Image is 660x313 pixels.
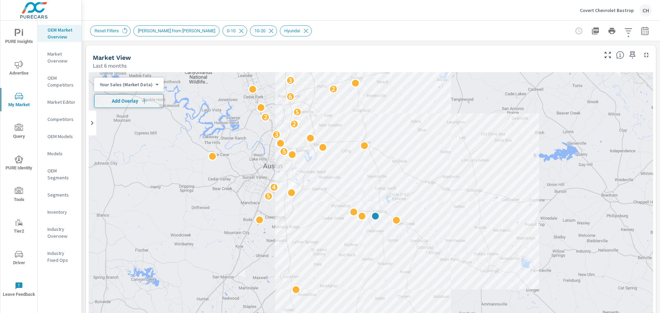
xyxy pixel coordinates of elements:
p: 5 [295,108,299,116]
button: Apply Filters [621,24,635,38]
h5: Market View [93,54,131,61]
p: Competitors [47,116,76,123]
span: Tools [2,187,35,204]
div: Market Overview [38,49,81,66]
p: Models [47,150,76,157]
div: OEM Segments [38,166,81,183]
p: 5 [266,192,270,200]
div: Market Editor [38,97,81,107]
span: Query [2,124,35,141]
p: Market Editor [47,99,76,105]
span: Advertise [2,60,35,77]
div: Industry Fixed Ops [38,248,81,265]
button: Add Overlay [94,94,164,108]
p: Segments [47,191,76,198]
p: Last 6 months [93,62,127,70]
div: Industry Overview [38,224,81,241]
p: 4 [272,183,276,191]
span: Add Overlay [97,98,161,104]
p: Covert Chevrolet Bastrop [580,7,634,13]
div: Competitors [38,114,81,124]
span: Driver [2,250,35,267]
button: Make Fullscreen [602,49,613,60]
span: PURE Insights [2,29,35,46]
div: 10-20 [250,25,277,36]
div: Reset Filters [90,25,131,36]
div: Models [38,148,81,159]
span: PURE Identity [2,155,35,172]
div: 0-10 [222,25,247,36]
p: 2 [292,120,296,128]
p: 2 [331,85,335,93]
span: Hyundai [280,28,304,33]
div: CH [639,4,652,16]
p: Inventory [47,209,76,215]
p: Market Overview [47,51,76,64]
button: Minimize Widget [641,49,652,60]
div: Hyundai [280,25,312,36]
div: OEM Models [38,131,81,142]
span: Find the biggest opportunities in your market for your inventory. Understand by postal code where... [616,51,624,59]
div: Segments [38,190,81,200]
p: OEM Competitors [47,75,76,88]
p: OEM Market Overview [47,26,76,40]
p: Industry Fixed Ops [47,250,76,264]
span: Save this to your personalized report [627,49,638,60]
span: Tier2 [2,219,35,235]
button: "Export Report to PDF" [588,24,602,38]
span: 0-10 [223,28,240,33]
div: OEM Market Overview [38,25,81,42]
p: 3 [288,76,292,85]
p: OEM Models [47,133,76,140]
span: My Market [2,92,35,109]
p: 6 [288,92,292,101]
button: Print Report [605,24,619,38]
p: Industry Overview [47,226,76,239]
p: 3 [275,130,278,138]
div: nav menu [0,21,37,305]
p: OEM Segments [47,167,76,181]
div: Inventory [38,207,81,217]
p: Your Sales (Market Data) [100,81,153,88]
p: 2 [264,113,267,121]
div: Your Sales (Market Data) [94,81,158,88]
span: 10-20 [250,28,269,33]
span: Reset Filters [90,28,123,33]
button: Select Date Range [638,24,652,38]
span: [PERSON_NAME] from [PERSON_NAME] [134,28,219,33]
div: OEM Competitors [38,73,81,90]
span: Leave Feedback [2,282,35,299]
p: 5 [282,147,286,155]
